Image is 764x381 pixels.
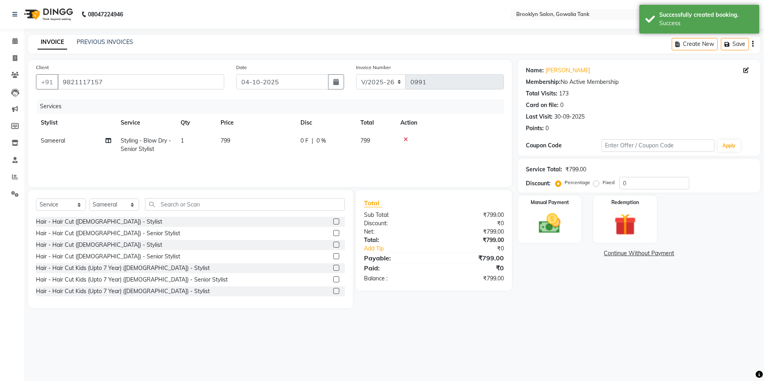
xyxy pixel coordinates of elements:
[526,78,561,86] div: Membership:
[77,38,133,46] a: PREVIOUS INVOICES
[116,114,176,132] th: Service
[145,198,345,210] input: Search or Scan
[659,11,753,19] div: Successfully created booking.
[312,137,313,145] span: |
[434,219,510,228] div: ₹0
[364,199,382,207] span: Total
[659,19,753,28] div: Success
[434,211,510,219] div: ₹799.00
[356,114,396,132] th: Total
[296,114,356,132] th: Disc
[545,66,590,75] a: [PERSON_NAME]
[358,244,447,253] a: Add Tip
[526,124,544,133] div: Points:
[672,38,718,50] button: Create New
[526,113,553,121] div: Last Visit:
[36,218,162,226] div: Hair - Hair Cut ([DEMOGRAPHIC_DATA]) - Stylist
[358,274,434,283] div: Balance :
[358,253,434,263] div: Payable:
[36,229,180,238] div: Hair - Hair Cut ([DEMOGRAPHIC_DATA]) - Senior Stylist
[36,74,58,89] button: +91
[526,66,544,75] div: Name:
[526,78,752,86] div: No Active Membership
[565,165,586,174] div: ₹799.00
[38,35,67,50] a: INVOICE
[36,252,180,261] div: Hair - Hair Cut ([DEMOGRAPHIC_DATA]) - Senior Stylist
[532,211,567,236] img: _cash.svg
[603,179,615,186] label: Fixed
[526,101,559,109] div: Card on file:
[601,139,714,152] input: Enter Offer / Coupon Code
[360,137,370,144] span: 799
[358,211,434,219] div: Sub Total:
[356,64,391,71] label: Invoice Number
[236,64,247,71] label: Date
[519,249,758,258] a: Continue Without Payment
[396,114,504,132] th: Action
[560,101,563,109] div: 0
[36,241,162,249] div: Hair - Hair Cut ([DEMOGRAPHIC_DATA]) - Stylist
[20,3,75,26] img: logo
[358,219,434,228] div: Discount:
[36,276,228,284] div: Hair - Hair Cut Kids (Upto 7 Year) ([DEMOGRAPHIC_DATA]) - Senior Stylist
[721,38,749,50] button: Save
[36,264,210,272] div: Hair - Hair Cut Kids (Upto 7 Year) ([DEMOGRAPHIC_DATA]) - Stylist
[718,140,740,152] button: Apply
[554,113,585,121] div: 30-09-2025
[434,263,510,273] div: ₹0
[58,74,224,89] input: Search by Name/Mobile/Email/Code
[316,137,326,145] span: 0 %
[559,89,569,98] div: 173
[526,165,562,174] div: Service Total:
[526,179,551,188] div: Discount:
[181,137,184,144] span: 1
[526,89,557,98] div: Total Visits:
[565,179,590,186] label: Percentage
[41,137,65,144] span: Sameeral
[216,114,296,132] th: Price
[434,274,510,283] div: ₹799.00
[36,64,49,71] label: Client
[358,263,434,273] div: Paid:
[531,199,569,206] label: Manual Payment
[36,114,116,132] th: Stylist
[88,3,123,26] b: 08047224946
[121,137,171,153] span: Styling - Blow Dry - Senior Stylist
[434,253,510,263] div: ₹799.00
[434,236,510,244] div: ₹799.00
[300,137,308,145] span: 0 F
[607,211,643,238] img: _gift.svg
[358,228,434,236] div: Net:
[545,124,549,133] div: 0
[447,244,510,253] div: ₹0
[36,287,210,296] div: Hair - Hair Cut Kids (Upto 7 Year) ([DEMOGRAPHIC_DATA]) - Stylist
[176,114,216,132] th: Qty
[37,99,510,114] div: Services
[358,236,434,244] div: Total:
[434,228,510,236] div: ₹799.00
[221,137,230,144] span: 799
[611,199,639,206] label: Redemption
[526,141,601,150] div: Coupon Code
